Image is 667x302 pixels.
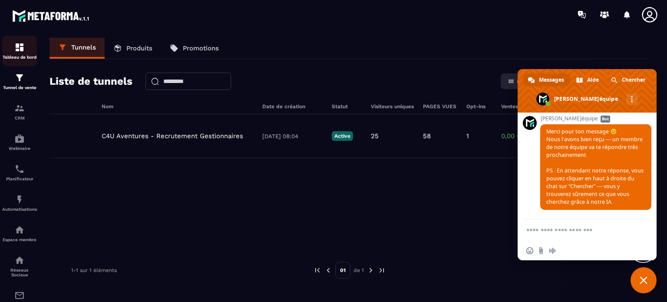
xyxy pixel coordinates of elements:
[105,38,161,59] a: Produits
[2,127,37,157] a: automationsautomationsWebinaire
[50,73,132,90] h2: Liste de tunnels
[631,267,657,293] a: Fermer le chat
[314,266,321,274] img: prev
[14,194,25,205] img: automations
[335,262,350,279] p: 01
[2,207,37,212] p: Automatisations
[14,164,25,174] img: scheduler
[102,132,243,140] p: C4U Aventures - Recrutement Gestionnaires
[423,132,431,140] p: 58
[50,38,105,59] a: Tunnels
[546,128,644,206] span: Merci pour ton message 😊 Nous l’avons bien reçu — un membre de notre équipe va te répondre très p...
[571,73,605,86] a: Aide
[2,249,37,284] a: social-networksocial-networkRéseaux Sociaux
[367,266,375,274] img: next
[622,73,645,86] span: Chercher
[423,103,458,110] h6: PAGES VUES
[371,103,414,110] h6: Visiteurs uniques
[324,266,332,274] img: prev
[517,78,533,85] span: Carte
[71,267,117,273] p: 1-1 sur 1 éléments
[14,42,25,53] img: formation
[2,237,37,242] p: Espace membre
[183,44,219,52] p: Promotions
[262,103,323,110] h6: Date de création
[14,255,25,265] img: social-network
[14,73,25,83] img: formation
[549,247,556,254] span: Message audio
[14,133,25,144] img: automations
[14,290,25,301] img: email
[606,73,651,86] a: Chercher
[2,116,37,120] p: CRM
[2,36,37,66] a: formationformationTableau de bord
[332,131,353,141] p: Active
[2,146,37,151] p: Webinaire
[12,8,90,23] img: logo
[502,75,538,87] button: Carte
[378,266,386,274] img: next
[371,132,379,140] p: 25
[540,116,651,122] span: [PERSON_NAME]équipe
[2,218,37,249] a: automationsautomationsEspace membre
[14,103,25,113] img: formation
[2,55,37,60] p: Tableau de bord
[601,116,610,123] span: Bot
[2,66,37,96] a: formationformationTunnel de vente
[14,225,25,235] img: automations
[466,103,492,110] h6: Opt-ins
[526,219,631,241] textarea: Entrez votre message...
[2,188,37,218] a: automationsautomationsAutomatisations
[161,38,228,59] a: Promotions
[501,103,545,110] h6: Ventes
[71,43,96,51] p: Tunnels
[50,119,93,153] img: image
[526,247,533,254] span: Insérer un emoji
[262,133,323,139] p: [DATE] 08:04
[523,73,570,86] a: Messages
[2,157,37,188] a: schedulerschedulerPlanificateur
[126,44,152,52] p: Produits
[2,96,37,127] a: formationformationCRM
[2,268,37,277] p: Réseaux Sociaux
[587,73,599,86] span: Aide
[501,132,545,140] p: 0,00 €
[539,73,564,86] span: Messages
[466,132,469,140] p: 1
[2,176,37,181] p: Planificateur
[332,103,362,110] h6: Statut
[353,267,364,274] p: de 1
[2,85,37,90] p: Tunnel de vente
[538,247,545,254] span: Envoyer un fichier
[102,103,254,110] h6: Nom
